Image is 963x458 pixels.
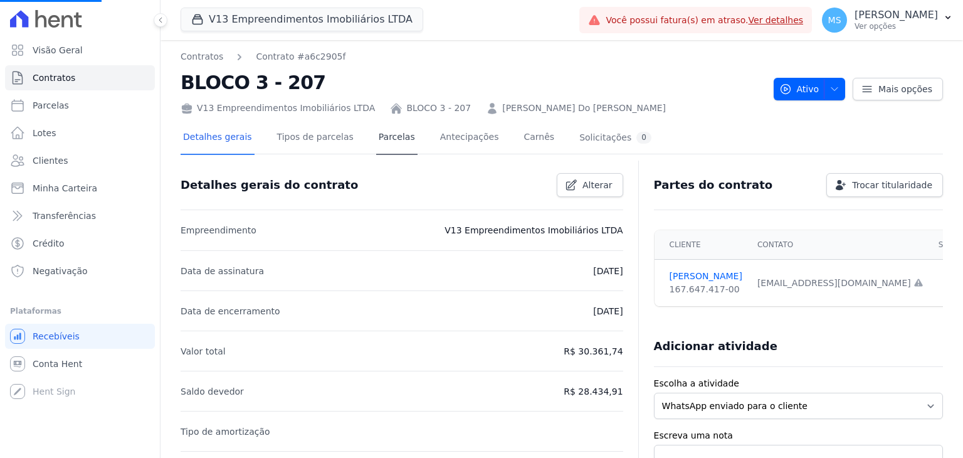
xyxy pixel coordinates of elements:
[855,9,938,21] p: [PERSON_NAME]
[564,344,623,359] p: R$ 30.361,74
[5,65,155,90] a: Contratos
[256,50,345,63] a: Contrato #a6c2905f
[757,277,924,290] div: [EMAIL_ADDRESS][DOMAIN_NAME]
[826,173,943,197] a: Trocar titularidade
[577,122,654,155] a: Solicitações0
[502,102,666,115] a: [PERSON_NAME] Do [PERSON_NAME]
[828,16,841,24] span: MS
[181,264,264,279] p: Data de assinatura
[852,179,932,191] span: Trocar titularidade
[5,258,155,284] a: Negativação
[655,230,750,260] th: Cliente
[181,68,764,97] h2: BLOCO 3 - 207
[33,44,83,56] span: Visão Geral
[582,179,613,191] span: Alterar
[670,283,742,296] div: 167.647.417-00
[181,50,345,63] nav: Breadcrumb
[853,78,943,100] a: Mais opções
[5,38,155,63] a: Visão Geral
[5,203,155,228] a: Transferências
[593,304,623,319] p: [DATE]
[33,265,88,277] span: Negativação
[33,182,97,194] span: Minha Carteira
[33,330,80,343] span: Recebíveis
[5,231,155,256] a: Crédito
[406,102,471,115] a: BLOCO 3 - 207
[33,154,68,167] span: Clientes
[376,122,418,155] a: Parcelas
[654,377,943,390] label: Escolha a atividade
[5,120,155,146] a: Lotes
[181,384,244,399] p: Saldo devedor
[564,384,623,399] p: R$ 28.434,91
[654,429,943,442] label: Escreva uma nota
[181,424,270,439] p: Tipo de amortização
[779,78,819,100] span: Ativo
[181,50,223,63] a: Contratos
[275,122,356,155] a: Tipos de parcelas
[593,264,623,279] p: [DATE]
[749,15,804,25] a: Ver detalhes
[181,8,423,31] button: V13 Empreendimentos Imobiliários LTDA
[654,339,777,354] h3: Adicionar atividade
[606,14,803,27] span: Você possui fatura(s) em atraso.
[557,173,623,197] a: Alterar
[181,223,256,238] p: Empreendimento
[579,132,651,144] div: Solicitações
[438,122,502,155] a: Antecipações
[5,93,155,118] a: Parcelas
[750,230,931,260] th: Contato
[5,324,155,349] a: Recebíveis
[181,50,764,63] nav: Breadcrumb
[33,210,96,222] span: Transferências
[5,176,155,201] a: Minha Carteira
[670,270,742,283] a: [PERSON_NAME]
[181,122,255,155] a: Detalhes gerais
[181,304,280,319] p: Data de encerramento
[774,78,846,100] button: Ativo
[33,358,82,370] span: Conta Hent
[636,132,651,144] div: 0
[521,122,557,155] a: Carnês
[855,21,938,31] p: Ver opções
[181,344,226,359] p: Valor total
[445,223,623,238] p: V13 Empreendimentos Imobiliários LTDA
[654,178,773,193] h3: Partes do contrato
[33,99,69,112] span: Parcelas
[10,304,150,319] div: Plataformas
[5,351,155,376] a: Conta Hent
[181,178,358,193] h3: Detalhes gerais do contrato
[5,148,155,173] a: Clientes
[878,83,932,95] span: Mais opções
[812,3,963,38] button: MS [PERSON_NAME] Ver opções
[33,237,65,250] span: Crédito
[181,102,375,115] div: V13 Empreendimentos Imobiliários LTDA
[33,72,75,84] span: Contratos
[33,127,56,139] span: Lotes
